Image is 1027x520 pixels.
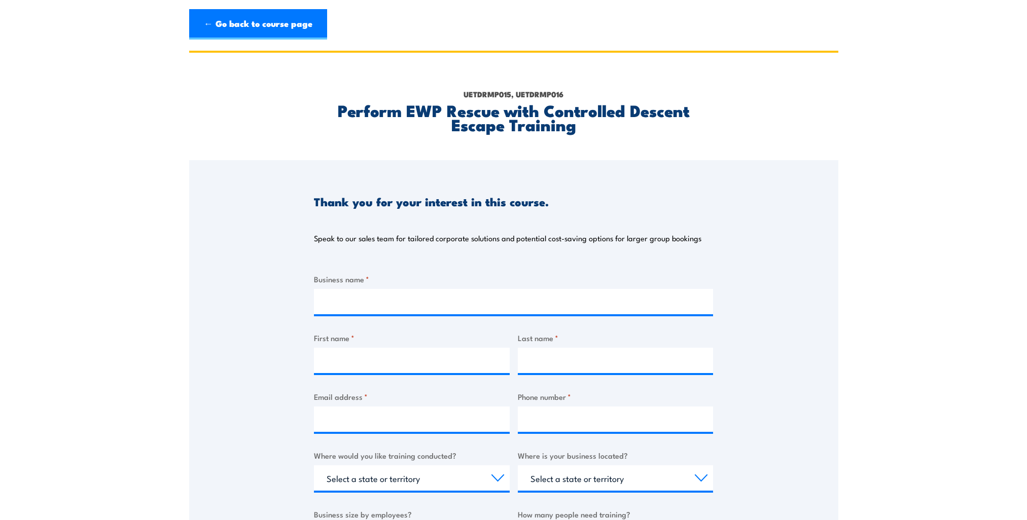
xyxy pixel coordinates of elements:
[314,391,510,402] label: Email address
[314,196,549,207] h3: Thank you for your interest in this course.
[314,103,713,131] h2: Perform EWP Rescue with Controlled Descent Escape Training
[314,273,713,285] label: Business name
[314,508,510,520] label: Business size by employees?
[518,391,714,402] label: Phone number
[314,89,713,100] p: UETDRMP015, UETDRMP016
[314,332,510,344] label: First name
[518,508,714,520] label: How many people need training?
[518,332,714,344] label: Last name
[314,233,701,243] p: Speak to our sales team for tailored corporate solutions and potential cost-saving options for la...
[518,450,714,461] label: Where is your business located?
[314,450,510,461] label: Where would you like training conducted?
[189,9,327,40] a: ← Go back to course page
